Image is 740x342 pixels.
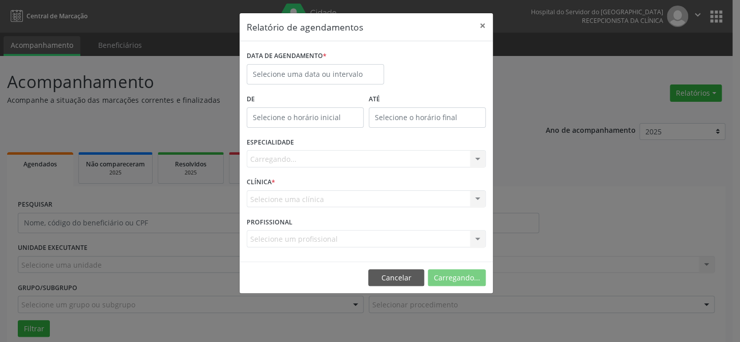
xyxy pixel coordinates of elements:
input: Selecione uma data ou intervalo [247,64,384,84]
button: Carregando... [428,269,486,287]
label: ESPECIALIDADE [247,135,294,151]
label: DATA DE AGENDAMENTO [247,48,327,64]
label: PROFISSIONAL [247,214,292,230]
label: CLÍNICA [247,175,275,190]
button: Cancelar [368,269,424,287]
label: De [247,92,364,107]
h5: Relatório de agendamentos [247,20,363,34]
input: Selecione o horário inicial [247,107,364,128]
label: ATÉ [369,92,486,107]
button: Close [472,13,493,38]
input: Selecione o horário final [369,107,486,128]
